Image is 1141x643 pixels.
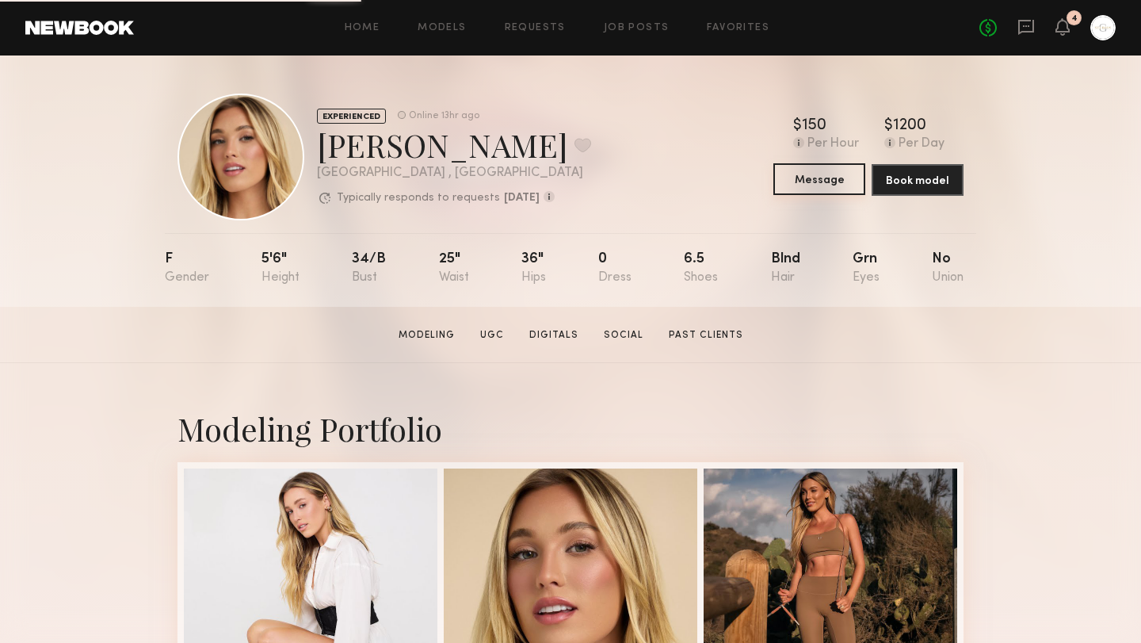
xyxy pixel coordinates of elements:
a: Favorites [707,23,769,33]
div: Modeling Portfolio [177,408,964,450]
button: Book model [872,164,964,196]
a: UGC [474,328,510,343]
div: Per Day [899,137,944,151]
div: $ [793,118,802,134]
div: EXPERIENCED [317,109,386,124]
div: $ [884,118,893,134]
a: Past Clients [662,328,750,343]
div: Blnd [771,252,800,285]
div: [GEOGRAPHIC_DATA] , [GEOGRAPHIC_DATA] [317,166,591,180]
a: Digitals [523,328,585,343]
div: 1200 [893,118,926,134]
div: 36" [521,252,546,285]
a: Job Posts [604,23,670,33]
div: Per Hour [807,137,859,151]
div: 5'6" [261,252,300,285]
a: Requests [505,23,566,33]
div: 34/b [352,252,386,285]
button: Message [773,163,865,195]
div: [PERSON_NAME] [317,124,591,166]
a: Home [345,23,380,33]
a: Modeling [392,328,461,343]
div: 25" [439,252,469,285]
div: 4 [1071,14,1078,23]
div: 150 [802,118,826,134]
b: [DATE] [504,193,540,204]
div: Online 13hr ago [409,111,479,121]
div: 6.5 [684,252,718,285]
div: Grn [853,252,880,285]
div: No [932,252,964,285]
div: 0 [598,252,632,285]
p: Typically responds to requests [337,193,500,204]
a: Social [597,328,650,343]
a: Models [418,23,466,33]
div: F [165,252,209,285]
